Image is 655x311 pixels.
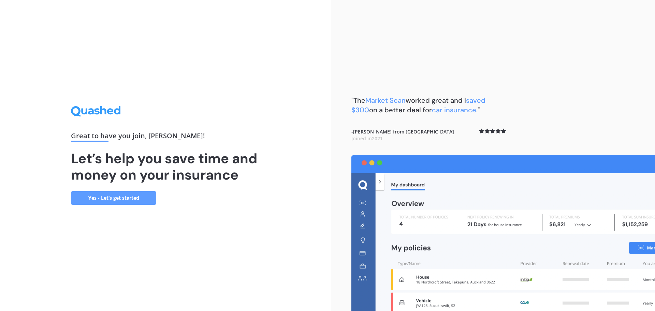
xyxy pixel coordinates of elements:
[71,132,260,142] div: Great to have you join , [PERSON_NAME] !
[351,96,485,114] b: "The worked great and I on a better deal for ."
[351,128,454,142] b: - [PERSON_NAME] from [GEOGRAPHIC_DATA]
[351,96,485,114] span: saved $300
[71,191,156,205] a: Yes - Let’s get started
[71,150,260,183] h1: Let’s help you save time and money on your insurance
[432,105,476,114] span: car insurance
[351,135,383,142] span: Joined in 2021
[365,96,406,105] span: Market Scan
[351,155,655,311] img: dashboard.webp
